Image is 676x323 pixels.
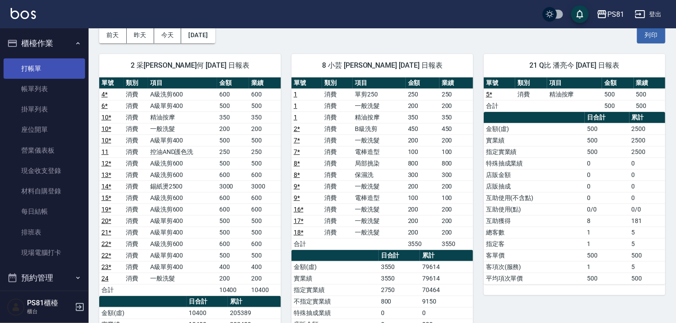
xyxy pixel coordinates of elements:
[4,242,85,263] a: 現場電腦打卡
[484,250,585,261] td: 客單價
[637,27,665,43] button: 列印
[585,250,629,261] td: 500
[217,169,249,181] td: 600
[585,158,629,169] td: 0
[11,8,36,19] img: Logo
[27,299,72,308] h5: PS81櫃檯
[148,158,217,169] td: A級洗剪600
[629,158,665,169] td: 0
[322,204,353,215] td: 消費
[602,100,633,112] td: 500
[124,158,148,169] td: 消費
[322,135,353,146] td: 消費
[406,169,439,181] td: 300
[484,261,585,273] td: 客項次(服務)
[217,273,249,284] td: 200
[484,204,585,215] td: 互助使用(點)
[629,238,665,250] td: 5
[148,169,217,181] td: A級洗剪600
[629,123,665,135] td: 2500
[585,192,629,204] td: 0
[181,27,215,43] button: [DATE]
[217,100,249,112] td: 500
[353,204,406,215] td: 一般洗髮
[406,146,439,158] td: 100
[99,27,127,43] button: 前天
[127,27,154,43] button: 昨天
[629,169,665,181] td: 0
[148,135,217,146] td: A級單剪400
[602,88,633,100] td: 500
[353,215,406,227] td: 一般洗髮
[110,61,270,70] span: 2 采[PERSON_NAME]何 [DATE] 日報表
[634,77,666,89] th: 業績
[406,158,439,169] td: 800
[4,181,85,201] a: 材料自購登錄
[484,238,585,250] td: 指定客
[217,238,249,250] td: 600
[249,112,281,123] td: 350
[629,273,665,284] td: 500
[593,5,628,23] button: PS81
[4,289,85,312] button: 報表及分析
[322,158,353,169] td: 消費
[484,77,515,89] th: 單號
[379,284,420,296] td: 2750
[439,169,473,181] td: 300
[406,77,439,89] th: 金額
[439,135,473,146] td: 200
[353,169,406,181] td: 保濕洗
[217,284,249,296] td: 10400
[322,77,353,89] th: 類別
[379,250,420,261] th: 日合計
[302,61,462,70] span: 8 小芸 [PERSON_NAME] [DATE] 日報表
[629,135,665,146] td: 2500
[322,112,353,123] td: 消費
[124,204,148,215] td: 消費
[484,123,585,135] td: 金額(虛)
[99,284,124,296] td: 合計
[249,250,281,261] td: 500
[124,100,148,112] td: 消費
[439,204,473,215] td: 200
[249,88,281,100] td: 600
[406,123,439,135] td: 450
[547,88,602,100] td: 精油按摩
[439,192,473,204] td: 100
[353,100,406,112] td: 一般洗髮
[379,296,420,307] td: 800
[547,77,602,89] th: 項目
[148,100,217,112] td: A級單剪400
[629,192,665,204] td: 0
[4,266,85,289] button: 預約管理
[291,296,379,307] td: 不指定實業績
[353,192,406,204] td: 電棒造型
[439,158,473,169] td: 800
[148,77,217,89] th: 項目
[629,181,665,192] td: 0
[406,192,439,204] td: 100
[124,123,148,135] td: 消費
[291,77,473,250] table: a dense table
[249,123,281,135] td: 200
[291,284,379,296] td: 指定實業績
[217,204,249,215] td: 600
[148,238,217,250] td: A級洗剪600
[217,261,249,273] td: 400
[379,261,420,273] td: 3550
[406,215,439,227] td: 200
[631,6,665,23] button: 登出
[406,135,439,146] td: 200
[322,146,353,158] td: 消費
[607,9,624,20] div: PS81
[124,88,148,100] td: 消費
[249,215,281,227] td: 500
[484,169,585,181] td: 店販金額
[99,307,186,319] td: 金額(虛)
[484,135,585,146] td: 實業績
[4,32,85,55] button: 櫃檯作業
[353,135,406,146] td: 一般洗髮
[439,112,473,123] td: 350
[217,88,249,100] td: 600
[585,146,629,158] td: 500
